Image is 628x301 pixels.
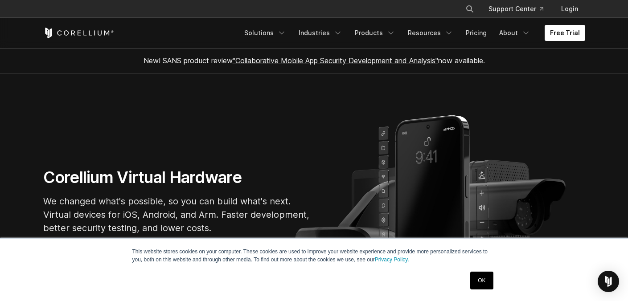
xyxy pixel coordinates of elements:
[375,256,409,263] a: Privacy Policy.
[239,25,585,41] div: Navigation Menu
[545,25,585,41] a: Free Trial
[455,1,585,17] div: Navigation Menu
[470,272,493,289] a: OK
[43,195,311,235] p: We changed what's possible, so you can build what's next. Virtual devices for iOS, Android, and A...
[462,1,478,17] button: Search
[349,25,401,41] a: Products
[402,25,459,41] a: Resources
[43,28,114,38] a: Corellium Home
[554,1,585,17] a: Login
[293,25,348,41] a: Industries
[494,25,536,41] a: About
[144,56,485,65] span: New! SANS product review now available.
[598,271,619,292] div: Open Intercom Messenger
[239,25,291,41] a: Solutions
[460,25,492,41] a: Pricing
[233,56,438,65] a: "Collaborative Mobile App Security Development and Analysis"
[132,248,496,264] p: This website stores cookies on your computer. These cookies are used to improve your website expe...
[43,167,311,187] h1: Corellium Virtual Hardware
[481,1,550,17] a: Support Center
